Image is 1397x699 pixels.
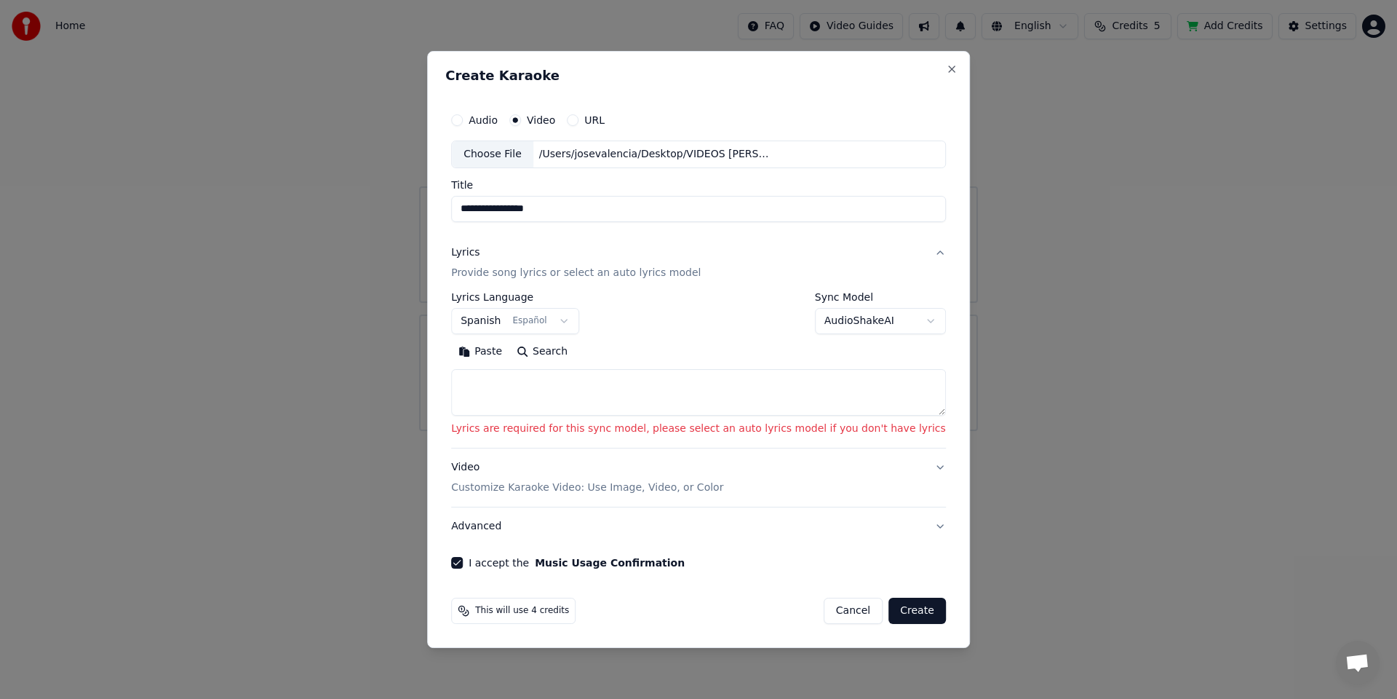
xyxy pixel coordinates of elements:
button: Create [888,598,946,624]
div: LyricsProvide song lyrics or select an auto lyrics model [451,292,946,448]
label: Audio [469,115,498,125]
div: /Users/josevalencia/Desktop/VIDEOS [PERSON_NAME]/CUANTO ME QUISO 2.mp4 [533,147,781,162]
label: URL [584,115,605,125]
label: Lyrics Language [451,292,579,302]
div: Video [451,460,723,495]
p: Lyrics are required for this sync model, please select an auto lyrics model if you don't have lyrics [451,422,946,436]
p: Customize Karaoke Video: Use Image, Video, or Color [451,481,723,495]
h2: Create Karaoke [445,69,952,82]
div: Choose File [452,141,533,167]
button: LyricsProvide song lyrics or select an auto lyrics model [451,234,946,292]
span: This will use 4 credits [475,605,569,617]
label: Video [527,115,555,125]
p: Provide song lyrics or select an auto lyrics model [451,266,701,280]
button: Paste [451,340,509,363]
button: Cancel [824,598,883,624]
label: I accept the [469,558,685,568]
div: Lyrics [451,245,479,260]
button: Search [509,340,575,363]
label: Sync Model [815,292,946,302]
button: Advanced [451,508,946,545]
label: Title [451,180,946,190]
button: I accept the [535,558,685,568]
button: VideoCustomize Karaoke Video: Use Image, Video, or Color [451,449,946,507]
